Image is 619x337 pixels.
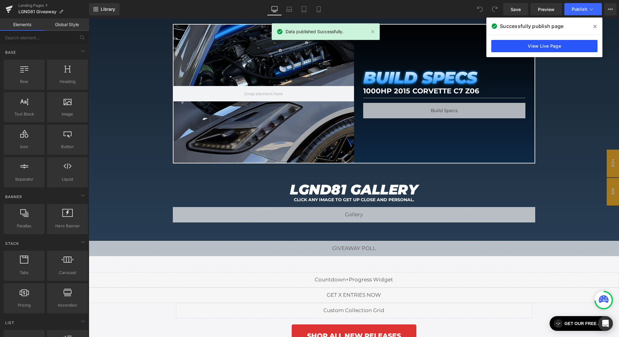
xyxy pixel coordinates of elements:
span: Library [101,6,115,12]
a: Global Style [45,18,89,31]
a: View Live Page [491,40,598,52]
a: New Library [89,3,119,15]
span: Stack [5,241,20,246]
span: Heading [49,78,86,85]
span: LGND81 Giveaway [18,9,56,14]
span: Pricing [6,302,43,308]
a: SHOP ALL NEW RELEASES [203,306,328,329]
em: LGND81 GALLERY [201,163,329,179]
h1: 1000HP 2015 Corvette C7 Z06 [274,69,437,76]
span: Data published Successfully. [286,28,344,35]
h1: click anY image to get up close and personal. [83,179,448,183]
a: Desktop [267,3,282,15]
span: Separator [6,176,43,182]
em: BUILD SPECS [274,49,388,69]
a: Laptop [282,3,297,15]
span: Liquid [49,176,86,182]
span: Text Block [6,111,43,117]
a: Landing Pages [18,3,89,8]
span: WS [518,159,530,187]
span: List [5,320,15,326]
span: Row [6,78,43,85]
span: Publish [572,7,587,12]
a: Preview [531,3,562,15]
span: Preview [538,6,555,13]
span: Accordion [49,302,86,308]
span: Carousel [49,269,86,276]
a: Mobile [311,3,326,15]
button: Redo [489,3,501,15]
span: Save [511,6,521,13]
span: Successfully publish page [500,22,563,30]
button: Publish [564,3,602,15]
div: GET OUR FREE APP! [476,301,519,309]
span: Parallax [6,223,43,229]
span: Icon [6,143,43,150]
span: Image [49,111,86,117]
span: Button [49,143,86,150]
button: Undo [474,3,486,15]
div: Open Intercom Messenger [598,316,613,331]
img: Logo [466,301,473,309]
span: H2E [518,131,530,159]
span: Base [5,49,17,55]
button: More [604,3,617,15]
a: Tablet [297,3,311,15]
span: Banner [5,194,23,200]
span: SHOP ALL NEW RELEASES [218,313,312,322]
span: Tabs [6,269,43,276]
span: Hero Banner [49,223,86,229]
